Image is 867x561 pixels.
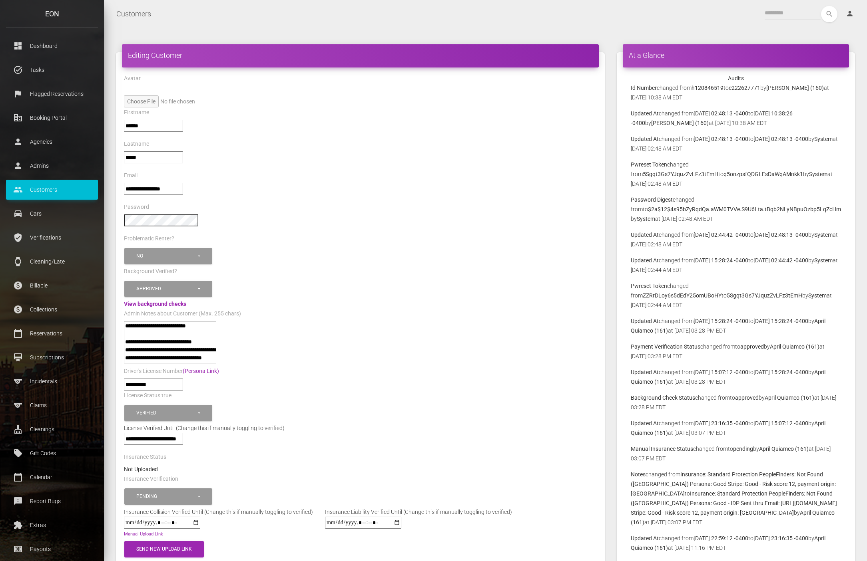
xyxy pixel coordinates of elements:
b: [DATE] 02:44:42 -0400 [694,232,748,238]
p: changed from to by at [DATE] 03:28 PM EDT [631,393,841,412]
a: View background checks [124,301,186,307]
b: Background Check Status [631,394,695,401]
a: drive_eta Cars [6,204,98,224]
b: [DATE] 02:48:13 -0400 [753,232,808,238]
b: April Quiamco (161) [765,394,814,401]
b: [DATE] 22:59:12 -0400 [694,535,748,541]
b: [DATE] 15:07:12 -0400 [694,369,748,375]
p: Gift Codes [12,447,92,459]
b: Pwreset Token [631,283,667,289]
b: [DATE] 23:16:35 -0400 [753,535,808,541]
label: Lastname [124,140,149,148]
a: people Customers [6,180,98,200]
a: calendar_today Reservations [6,323,98,343]
p: Calendar [12,471,92,483]
b: System [808,292,827,299]
div: Insurance Liability Verified Until (Change this if manually toggling to verified) [319,507,518,517]
strong: Audits [728,75,744,81]
b: Updated At [631,257,659,264]
p: Tasks [12,64,92,76]
b: Updated At [631,420,659,426]
a: flag Flagged Reservations [6,84,98,104]
b: April Quiamco (161) [759,446,809,452]
label: Insurance Verification [124,475,178,483]
a: corporate_fare Booking Portal [6,108,98,128]
label: License Status true [124,392,171,400]
p: changed from to by at [DATE] 11:16 PM EDT [631,533,841,553]
b: pending [733,446,753,452]
p: Customers [12,184,92,196]
label: Password [124,203,149,211]
b: [DATE] 15:07:12 -0400 [753,420,808,426]
b: [DATE] 15:28:24 -0400 [753,369,808,375]
strong: Not Uploaded [124,466,158,472]
a: task_alt Tasks [6,60,98,80]
b: 5Sgqt3Gs7YJquzZvLFz3tEmH [643,171,718,177]
div: No [136,253,197,260]
p: changed from to by at [DATE] 02:44 AM EDT [631,281,841,310]
b: [DATE] 23:16:35 -0400 [694,420,748,426]
b: [DATE] 02:44:42 -0400 [753,257,808,264]
button: search [821,6,837,22]
b: System [814,232,833,238]
b: Manual Insurance Status [631,446,693,452]
b: Insurance: Standard Protection PeopleFinders: Not Found ([GEOGRAPHIC_DATA]) Persona: Good Stripe:... [631,471,836,497]
a: money Payouts [6,539,98,559]
b: Updated At [631,369,659,375]
button: No [124,248,212,264]
a: person Admins [6,156,98,176]
b: [DATE] 15:28:24 -0400 [753,318,808,324]
div: Approved [136,285,197,292]
a: watch Cleaning/Late [6,252,98,272]
p: Incidentals [12,375,92,387]
label: Firstname [124,109,149,117]
p: changed from to by at [DATE] 03:28 PM EDT [631,316,841,335]
a: (Persona Link) [183,368,219,374]
a: paid Collections [6,299,98,319]
b: [DATE] 02:48:13 -0400 [753,136,808,142]
p: Reservations [12,327,92,339]
b: System [814,136,833,142]
b: System [637,216,655,222]
p: Admins [12,160,92,172]
p: Verifications [12,232,92,244]
b: q5onzpsfQDGLEsDaWqAMnkk1 [723,171,803,177]
b: approved [735,394,759,401]
b: e222627771 [729,85,760,91]
b: Insurance: Standard Protection PeopleFinders: Not Found ([GEOGRAPHIC_DATA]) Persona: Good - IDP S... [631,490,837,516]
a: card_membership Subscriptions [6,347,98,367]
p: changed from to by at [DATE] 02:48 AM EDT [631,230,841,249]
div: Pending [136,493,197,500]
p: Agencies [12,136,92,148]
a: person Agencies [6,132,98,152]
p: changed from to by at [DATE] 02:44 AM EDT [631,256,841,275]
p: Cleaning/Late [12,256,92,268]
b: Updated At [631,232,659,238]
b: $2a$12$4s95bZyRqdQa.aWM0TVVe.S9U6Lta.tBqb2NLyNBpuOzbp5LqZcHm [648,206,841,212]
a: cleaning_services Cleanings [6,419,98,439]
button: Pending [124,488,212,505]
p: changed from to by at [DATE] 02:48 AM EDT [631,160,841,188]
b: Password Digest [631,196,673,203]
p: Cars [12,208,92,220]
a: sports Incidentals [6,371,98,391]
button: Send New Upload Link [124,541,204,557]
button: Verified [124,405,212,421]
label: Driver's License Number [124,367,219,375]
label: Insurance Status [124,453,166,461]
a: Manual Upload Link [124,531,163,537]
b: approved [740,343,764,350]
p: changed from to by at [DATE] 10:38 AM EDT [631,83,841,102]
p: Booking Portal [12,112,92,124]
p: changed from to by at [DATE] 03:28 PM EDT [631,342,841,361]
p: Payouts [12,543,92,555]
label: Email [124,172,138,180]
p: Dashboard [12,40,92,52]
p: changed from to by at [DATE] 02:48 AM EDT [631,195,841,224]
div: License Verified Until (Change this if manually toggling to verified) [118,423,603,433]
a: paid Billable [6,276,98,295]
b: 5Sgqt3Gs7YJquzZvLFz3tEmH [727,292,802,299]
p: changed from to by at [DATE] 02:48 AM EDT [631,134,841,153]
b: Updated At [631,110,659,117]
